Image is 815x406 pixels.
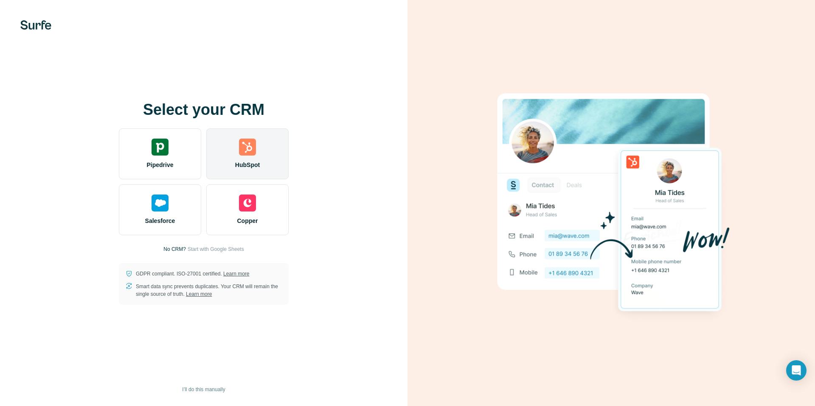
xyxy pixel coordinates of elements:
[136,283,282,298] p: Smart data sync prevents duplicates. Your CRM will remain the single source of truth.
[152,139,169,156] img: pipedrive's logo
[186,291,212,297] a: Learn more
[239,195,256,211] img: copper's logo
[119,101,289,118] h1: Select your CRM
[136,270,249,278] p: GDPR compliant. ISO-27001 certified.
[235,161,260,169] span: HubSpot
[182,386,225,393] span: I’ll do this manually
[146,161,173,169] span: Pipedrive
[163,245,186,253] p: No CRM?
[188,245,244,253] button: Start with Google Sheets
[492,80,730,326] img: HUBSPOT image
[152,195,169,211] img: salesforce's logo
[786,360,807,381] div: Open Intercom Messenger
[237,217,258,225] span: Copper
[223,271,249,277] a: Learn more
[145,217,175,225] span: Salesforce
[239,139,256,156] img: hubspot's logo
[176,383,231,396] button: I’ll do this manually
[20,20,51,30] img: Surfe's logo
